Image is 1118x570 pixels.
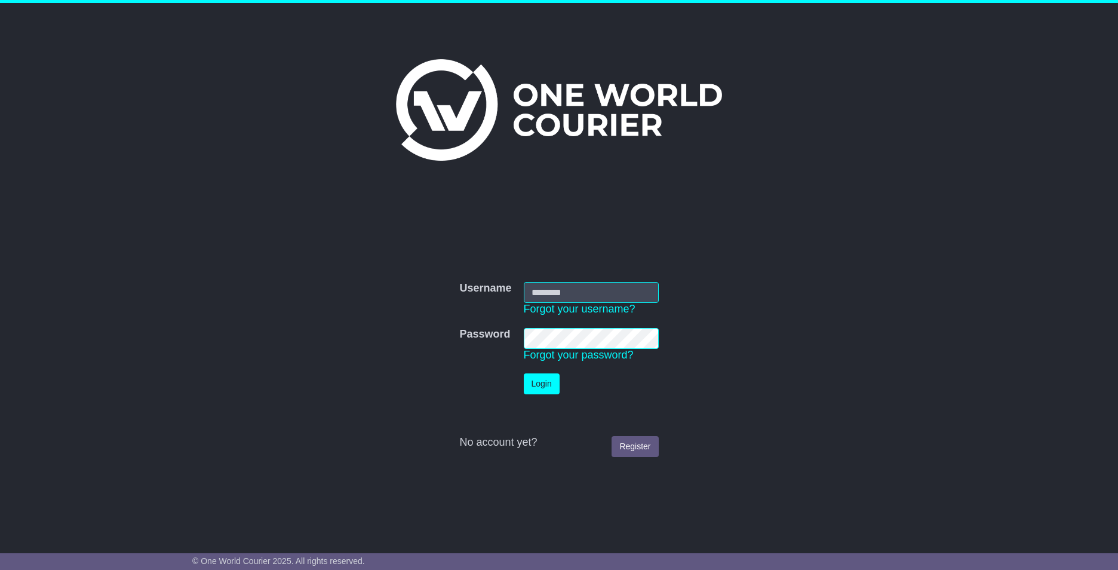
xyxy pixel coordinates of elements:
img: One World [396,59,722,161]
label: Password [459,328,510,341]
label: Username [459,282,511,295]
button: Login [524,373,560,394]
span: © One World Courier 2025. All rights reserved. [192,556,365,566]
div: No account yet? [459,436,658,449]
a: Forgot your username? [524,303,635,315]
a: Register [612,436,658,457]
a: Forgot your password? [524,349,634,361]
